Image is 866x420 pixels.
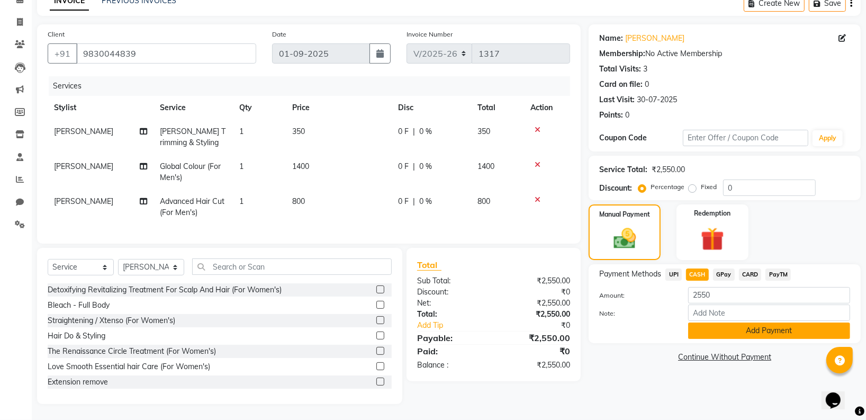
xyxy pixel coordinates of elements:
div: Discount: [409,287,494,298]
div: Membership: [599,48,645,59]
span: 800 [292,196,305,206]
th: Qty [233,96,286,120]
div: ₹2,550.00 [494,275,579,287]
div: 0 [625,110,629,121]
div: Points: [599,110,623,121]
input: Search by Name/Mobile/Email/Code [76,43,256,64]
span: [PERSON_NAME] [54,196,113,206]
span: 800 [477,196,490,206]
div: ₹2,550.00 [494,360,579,371]
div: Love Smooth Essential hair Care (For Women's) [48,361,210,372]
button: Add Payment [688,323,850,339]
span: [PERSON_NAME] [54,162,113,171]
span: CASH [686,269,709,281]
label: Note: [591,309,680,318]
button: Apply [813,130,843,146]
div: Services [49,76,578,96]
th: Action [524,96,570,120]
span: 0 F [398,196,409,207]
div: Payable: [409,332,494,344]
div: Total: [409,309,494,320]
div: 3 [643,64,647,75]
span: [PERSON_NAME] Trimming & Styling [160,127,225,147]
span: 1400 [292,162,309,171]
span: | [413,196,415,207]
span: 1 [239,196,243,206]
span: 350 [292,127,305,136]
div: Total Visits: [599,64,641,75]
span: 1400 [477,162,494,171]
span: 0 % [419,196,432,207]
span: GPay [713,269,735,281]
div: Last Visit: [599,94,635,105]
th: Price [286,96,392,120]
div: Service Total: [599,164,647,175]
input: Search or Scan [192,258,392,275]
div: Detoxifying Revitalizing Treatment For Scalp And Hair (For Women's) [48,284,282,296]
span: | [413,161,415,172]
a: Add Tip [409,320,508,331]
div: The Renaissance Circle Treatment (For Women's) [48,346,216,357]
div: 30-07-2025 [637,94,677,105]
div: Sub Total: [409,275,494,287]
div: Paid: [409,345,494,358]
div: Extension remove [48,377,108,388]
span: 0 % [419,161,432,172]
div: Straightening / Xtenso (For Women's) [48,315,175,326]
label: Date [272,30,286,39]
div: 0 [645,79,649,90]
div: ₹2,550.00 [494,332,579,344]
a: [PERSON_NAME] [625,33,684,44]
div: Name: [599,33,623,44]
th: Service [154,96,233,120]
span: UPI [665,269,682,281]
div: Bleach - Full Body [48,300,110,311]
div: Discount: [599,183,632,194]
span: | [413,126,415,137]
span: 1 [239,162,243,171]
div: No Active Membership [599,48,850,59]
span: Payment Methods [599,269,661,280]
div: Balance : [409,360,494,371]
div: Hair Do & Styling [48,330,105,342]
label: Percentage [651,182,684,192]
th: Disc [392,96,471,120]
label: Amount: [591,291,680,300]
span: CARD [739,269,762,281]
div: Coupon Code [599,132,683,144]
input: Enter Offer / Coupon Code [683,130,808,146]
th: Total [471,96,524,120]
span: Global Colour (For Men's) [160,162,221,182]
th: Stylist [48,96,154,120]
label: Manual Payment [599,210,650,219]
div: ₹2,550.00 [652,164,685,175]
span: 350 [477,127,490,136]
label: Redemption [694,209,731,218]
span: 0 % [419,126,432,137]
img: _gift.svg [693,225,732,254]
label: Fixed [701,182,717,192]
img: _cash.svg [607,226,643,252]
span: Total [417,260,441,271]
button: +91 [48,43,77,64]
input: Add Note [688,305,850,321]
label: Invoice Number [407,30,453,39]
div: Card on file: [599,79,643,90]
span: PayTM [765,269,791,281]
div: ₹0 [494,345,579,358]
div: ₹2,550.00 [494,309,579,320]
span: [PERSON_NAME] [54,127,113,136]
span: 1 [239,127,243,136]
span: Advanced Hair Cut (For Men's) [160,196,224,217]
div: ₹0 [508,320,578,331]
span: 0 F [398,161,409,172]
div: ₹0 [494,287,579,298]
div: Net: [409,298,494,309]
label: Client [48,30,65,39]
div: ₹2,550.00 [494,298,579,309]
input: Amount [688,287,850,303]
span: 0 F [398,126,409,137]
a: Continue Without Payment [591,352,859,363]
iframe: chat widget [822,378,855,409]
